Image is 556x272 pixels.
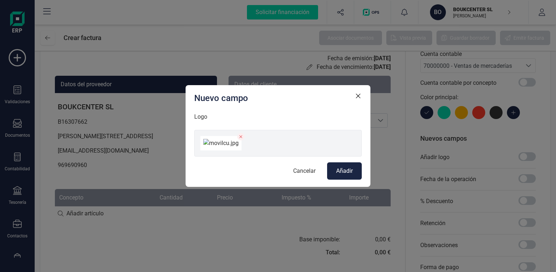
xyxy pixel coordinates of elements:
[286,162,323,180] button: Cancelar
[194,113,207,121] label: Logo
[194,92,248,104] p: Nuevo campo
[293,167,316,175] span: Cancelar
[200,136,242,150] img: movilcu.jpg
[336,167,353,175] span: Añadir
[327,162,362,180] button: Añadir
